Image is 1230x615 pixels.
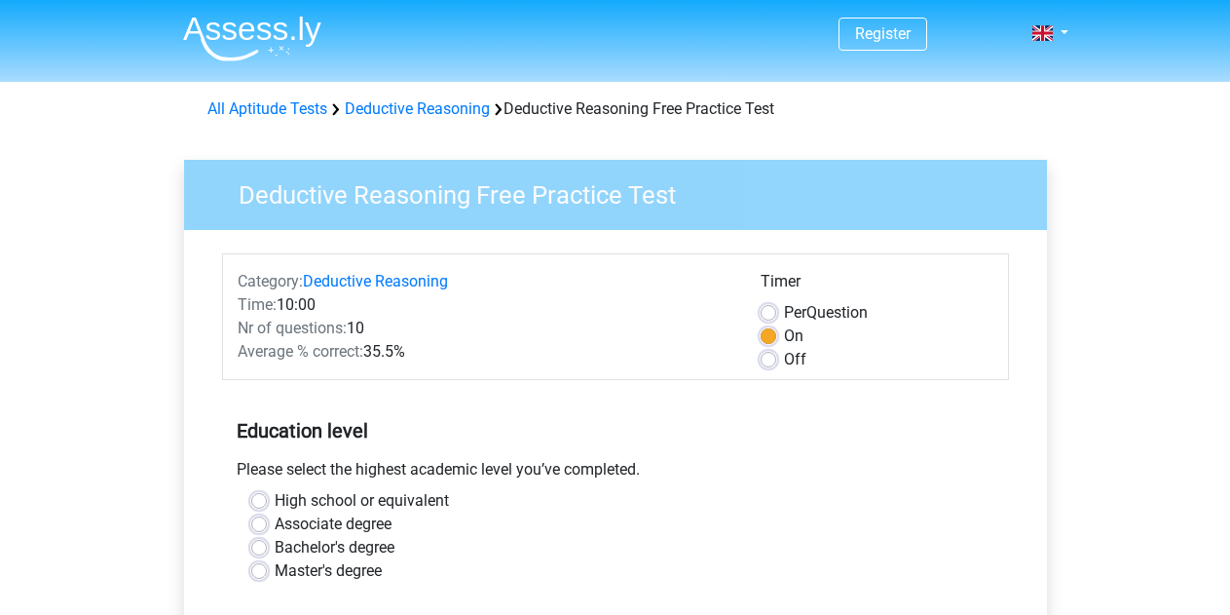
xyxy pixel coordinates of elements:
span: Time: [238,295,277,314]
div: 35.5% [223,340,746,364]
a: Register [855,24,911,43]
span: Per [784,303,806,322]
h3: Deductive Reasoning Free Practice Test [215,173,1032,211]
span: Category: [238,272,303,290]
label: On [784,325,803,348]
label: Master's degree [275,559,382,583]
span: Nr of questions: [238,319,347,337]
label: Bachelor's degree [275,536,394,559]
div: 10:00 [223,293,746,317]
div: Timer [761,270,993,301]
img: Assessly [183,16,321,61]
label: Associate degree [275,513,391,536]
div: 10 [223,317,746,340]
div: Deductive Reasoning Free Practice Test [200,97,1031,121]
label: Off [784,348,806,371]
a: Deductive Reasoning [303,272,448,290]
span: Average % correct: [238,342,363,361]
label: Question [784,301,868,325]
label: High school or equivalent [275,489,449,513]
h5: Education level [237,411,994,450]
a: All Aptitude Tests [207,99,327,118]
a: Deductive Reasoning [345,99,490,118]
div: Please select the highest academic level you’ve completed. [222,458,1009,489]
